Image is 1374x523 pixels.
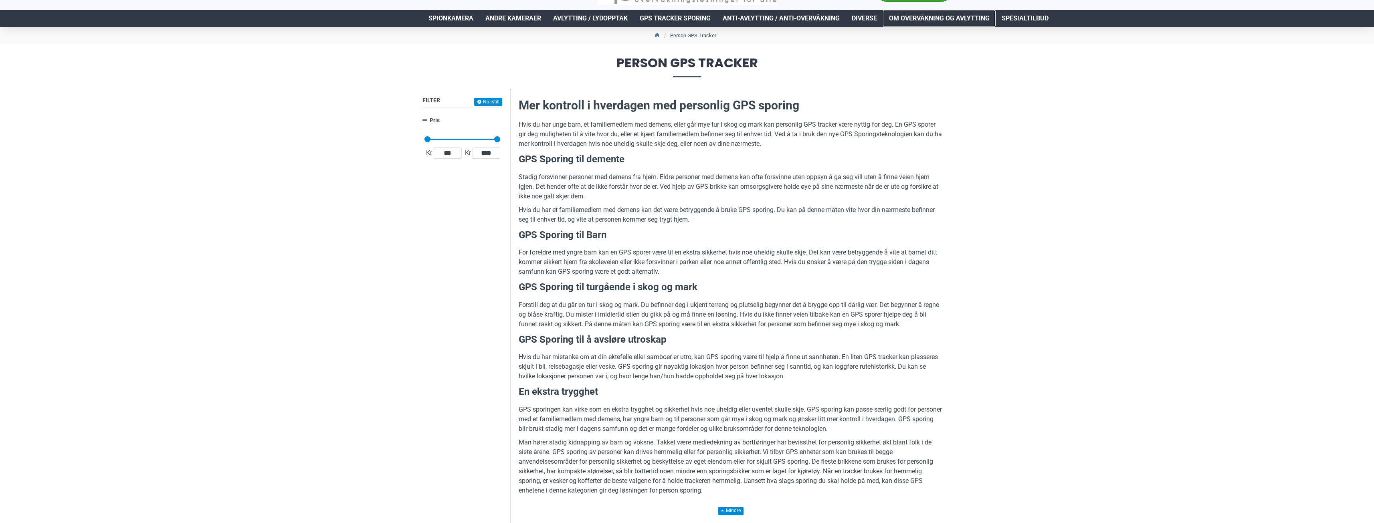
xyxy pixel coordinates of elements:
span: Anti-avlytting / Anti-overvåkning [723,14,840,23]
span: Spesialtilbud [1002,14,1049,23]
h3: GPS Sporing til Barn [519,228,944,242]
a: Spesialtilbud [996,10,1055,27]
span: Person GPS Tracker [422,57,952,77]
a: Anti-avlytting / Anti-overvåkning [717,10,846,27]
span: Spionkamera [428,14,473,23]
p: GPS sporingen kan virke som en ekstra trygghet og sikkerhet hvis noe uheldig eller uventet skulle... [519,405,944,434]
span: Andre kameraer [485,14,541,23]
h3: GPS Sporing til å avsløre utroskap [519,333,944,347]
p: Hvis du har unge barn, et familiemedlem med demens, eller går mye tur i skog og mark kan personli... [519,120,944,149]
a: Avlytting / Lydopptak [547,10,634,27]
p: Man hører stadig kidnapping av barn og voksne. Takket være mediedekning av bortføringer har bevis... [519,438,944,495]
a: Andre kameraer [479,10,547,27]
span: Avlytting / Lydopptak [553,14,628,23]
a: Pris [422,113,502,127]
p: Hvis du har mistanke om at din ektefelle eller samboer er utro, kan GPS sporing være til hjelp å ... [519,352,944,381]
span: Kr [424,148,434,158]
span: Diverse [852,14,877,23]
h2: Mer kontroll i hverdagen med personlig GPS sporing [519,97,944,114]
a: GPS Tracker Sporing [634,10,717,27]
h3: GPS Sporing til demente [519,153,944,166]
p: For foreldre med yngre barn kan en GPS sporer være til en ekstra sikkerhet hvis noe uheldig skull... [519,248,944,277]
button: Nullstill [474,98,502,106]
h3: En ekstra trygghet [519,385,944,399]
p: Hvis du har et familiemedlem med demens kan det være betryggende å bruke GPS sporing. Du kan på d... [519,205,944,224]
p: Stadig forsvinner personer med demens fra hjem. Eldre personer med demens kan ofte forsvinne uten... [519,172,944,201]
a: Diverse [846,10,883,27]
span: Om overvåkning og avlytting [889,14,990,23]
h3: GPS Sporing til turgående i skog og mark [519,281,944,294]
span: GPS Tracker Sporing [640,14,711,23]
span: Filter [422,97,440,103]
a: Spionkamera [422,10,479,27]
p: Forstill deg at du går en tur i skog og mark. Du befinner deg i ukjent terreng og plutselig begyn... [519,300,944,329]
a: Om overvåkning og avlytting [883,10,996,27]
span: Kr [463,148,473,158]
